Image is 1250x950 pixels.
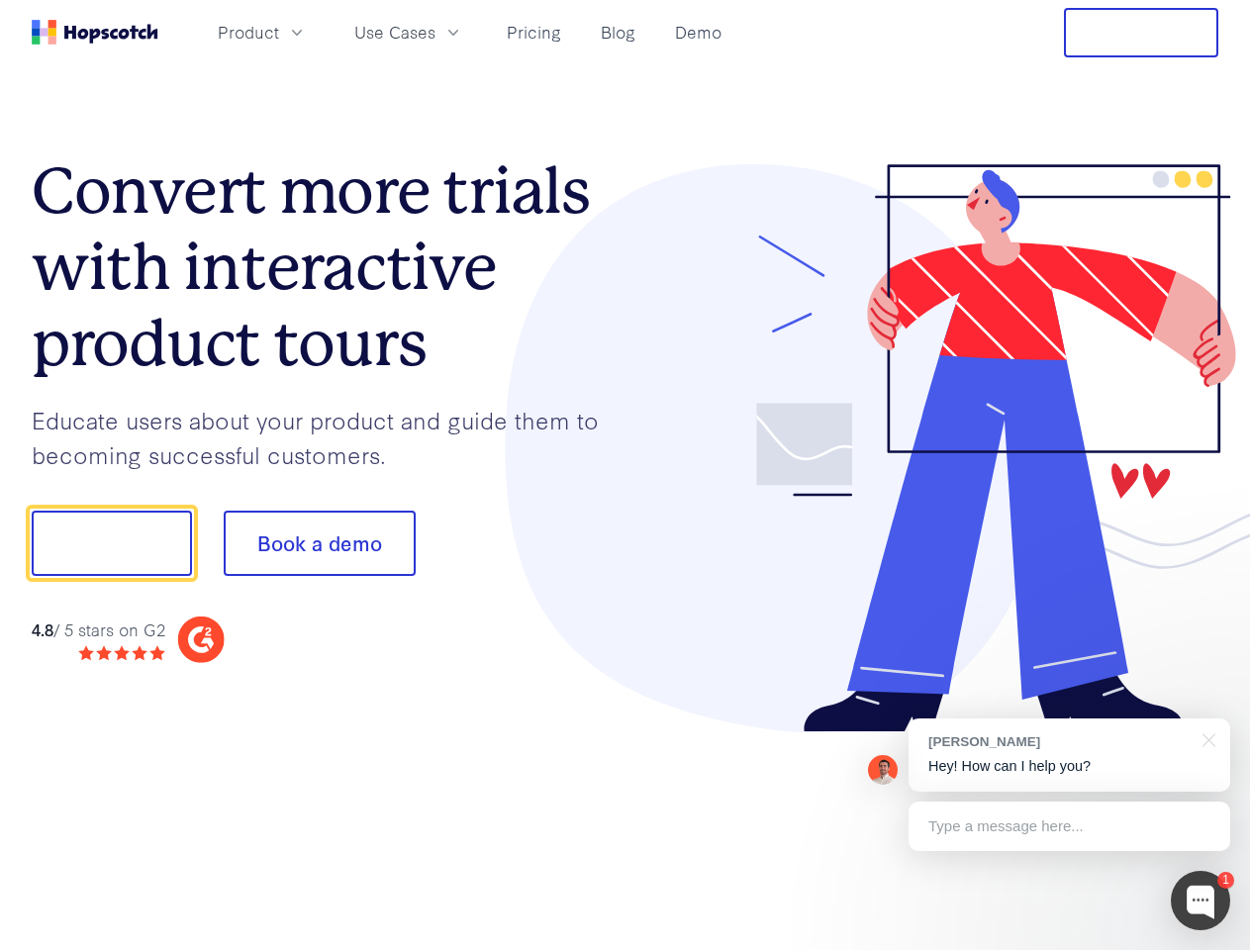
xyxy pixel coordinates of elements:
a: Pricing [499,16,569,48]
p: Educate users about your product and guide them to becoming successful customers. [32,403,625,471]
div: / 5 stars on G2 [32,617,165,642]
a: Demo [667,16,729,48]
button: Use Cases [342,16,475,48]
button: Free Trial [1064,8,1218,57]
div: 1 [1217,872,1234,889]
button: Show me! [32,511,192,576]
img: Mark Spera [868,755,898,785]
strong: 4.8 [32,617,53,640]
div: [PERSON_NAME] [928,732,1191,751]
div: Type a message here... [909,802,1230,851]
span: Use Cases [354,20,435,45]
button: Product [206,16,319,48]
a: Home [32,20,158,45]
p: Hey! How can I help you? [928,756,1210,777]
span: Product [218,20,279,45]
h1: Convert more trials with interactive product tours [32,153,625,381]
button: Book a demo [224,511,416,576]
a: Blog [593,16,643,48]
